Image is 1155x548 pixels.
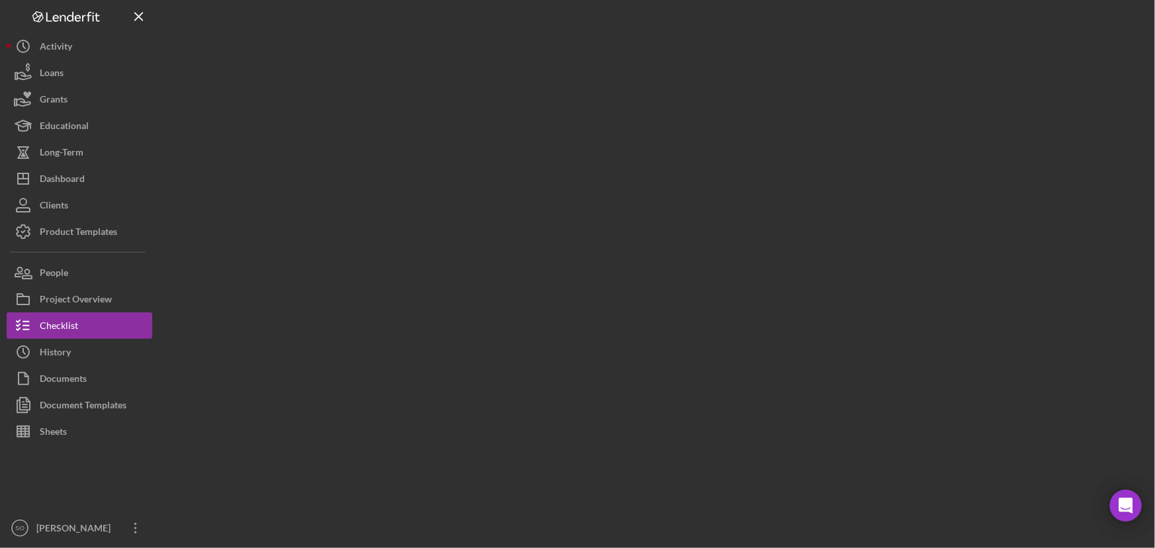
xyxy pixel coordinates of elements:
[7,259,152,286] button: People
[7,286,152,312] button: Project Overview
[40,139,83,169] div: Long-Term
[40,392,126,422] div: Document Templates
[7,60,152,86] button: Loans
[40,60,64,89] div: Loans
[7,33,152,60] button: Activity
[40,86,68,116] div: Grants
[40,218,117,248] div: Product Templates
[7,165,152,192] button: Dashboard
[7,392,152,418] button: Document Templates
[33,515,119,545] div: [PERSON_NAME]
[7,86,152,113] button: Grants
[40,286,112,316] div: Project Overview
[7,339,152,365] button: History
[40,113,89,142] div: Educational
[7,365,152,392] button: Documents
[7,418,152,445] button: Sheets
[7,113,152,139] button: Educational
[40,365,87,395] div: Documents
[7,139,152,165] button: Long-Term
[7,218,152,245] button: Product Templates
[40,33,72,63] div: Activity
[40,259,68,289] div: People
[40,339,71,369] div: History
[40,165,85,195] div: Dashboard
[1110,490,1142,522] div: Open Intercom Messenger
[15,525,24,532] text: SO
[40,418,67,448] div: Sheets
[40,312,78,342] div: Checklist
[7,192,152,218] button: Clients
[7,312,152,339] button: Checklist
[40,192,68,222] div: Clients
[7,515,152,541] button: SO[PERSON_NAME]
